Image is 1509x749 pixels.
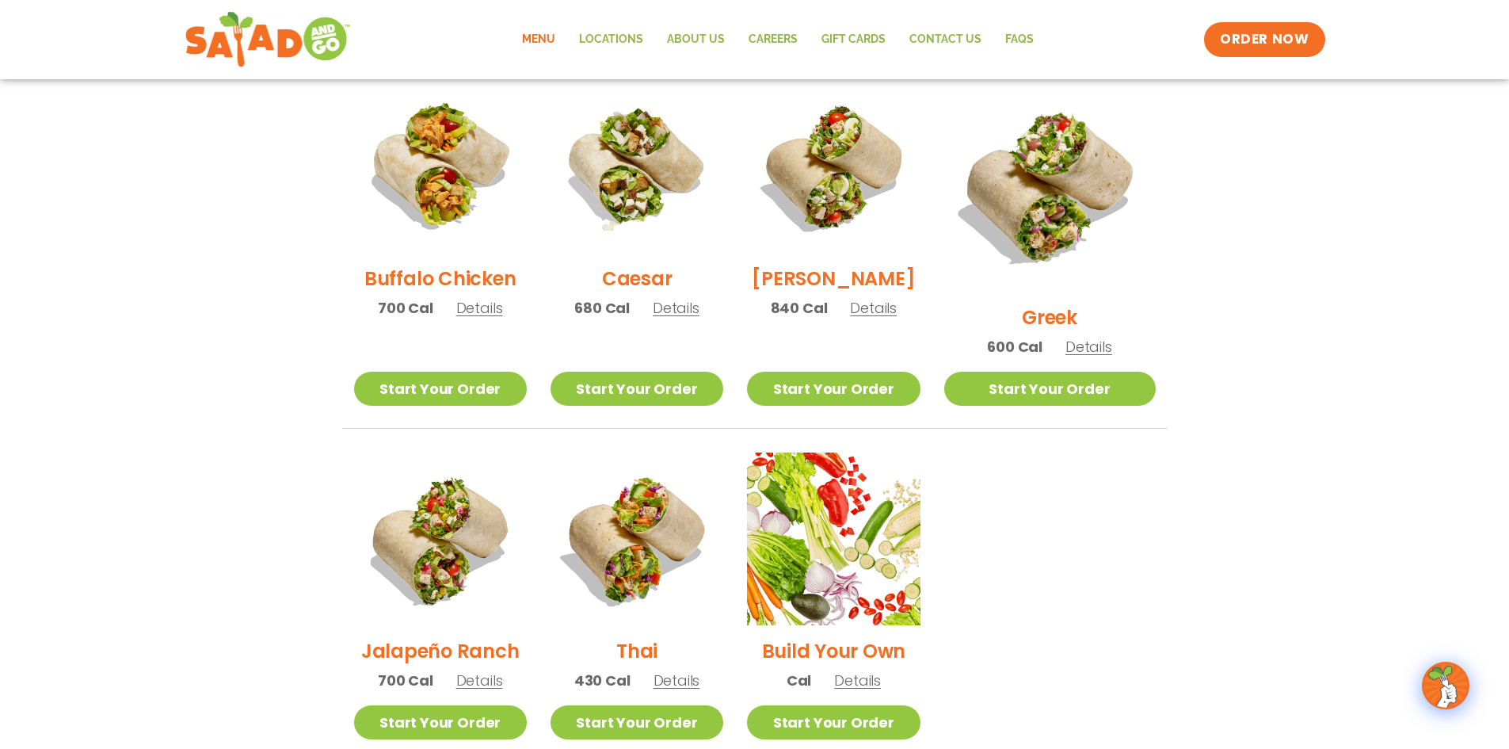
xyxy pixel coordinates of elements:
[574,297,630,319] span: 680 Cal
[510,21,567,58] a: Menu
[944,372,1156,406] a: Start Your Order
[944,80,1156,292] img: Product photo for Greek Wrap
[771,297,828,319] span: 840 Cal
[1423,663,1468,708] img: wpChatIcon
[747,372,920,406] a: Start Your Order
[354,705,527,739] a: Start Your Order
[850,298,897,318] span: Details
[747,453,920,625] img: Product photo for Build Your Own
[616,637,657,665] h2: Thai
[653,298,699,318] span: Details
[834,671,881,690] span: Details
[567,21,655,58] a: Locations
[551,453,723,625] img: Product photo for Thai Wrap
[456,298,503,318] span: Details
[574,670,631,691] span: 430 Cal
[354,453,527,625] img: Product photo for Jalapeño Ranch Wrap
[378,670,433,691] span: 700 Cal
[993,21,1046,58] a: FAQs
[364,265,516,292] h2: Buffalo Chicken
[185,8,352,71] img: new-SAG-logo-768×292
[602,265,673,292] h2: Caesar
[655,21,737,58] a: About Us
[654,671,700,690] span: Details
[810,21,897,58] a: GIFT CARDS
[897,21,993,58] a: Contact Us
[762,637,906,665] h2: Build Your Own
[456,671,503,690] span: Details
[747,705,920,739] a: Start Your Order
[354,80,527,253] img: Product photo for Buffalo Chicken Wrap
[361,637,520,665] h2: Jalapeño Ranch
[752,265,915,292] h2: [PERSON_NAME]
[1220,30,1309,49] span: ORDER NOW
[354,372,527,406] a: Start Your Order
[1204,22,1324,57] a: ORDER NOW
[747,80,920,253] img: Product photo for Cobb Wrap
[737,21,810,58] a: Careers
[787,670,811,691] span: Cal
[1065,337,1112,357] span: Details
[1022,304,1077,331] h2: Greek
[551,705,723,739] a: Start Your Order
[378,297,433,319] span: 700 Cal
[987,336,1042,357] span: 600 Cal
[551,372,723,406] a: Start Your Order
[551,80,723,253] img: Product photo for Caesar Wrap
[510,21,1046,58] nav: Menu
